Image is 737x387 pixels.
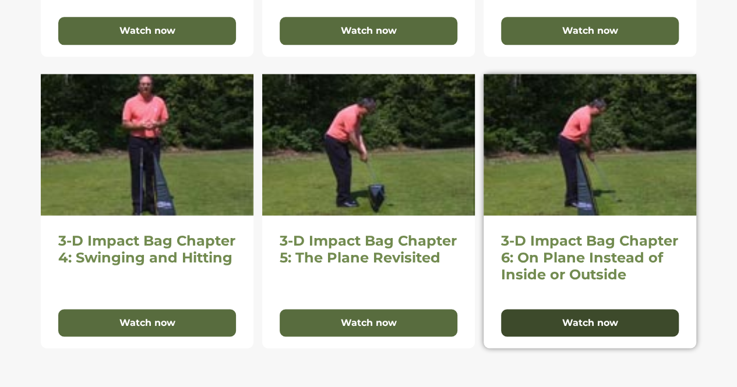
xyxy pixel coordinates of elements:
button: Watch now [501,309,679,337]
button: Watch now [501,17,679,45]
h2: 3-D Impact Bag Chapter 4: Swinging and Hitting [58,233,236,267]
button: Watch now [280,309,457,337]
button: Watch now [280,17,457,45]
button: Watch now [58,17,236,45]
button: Watch now [58,309,236,337]
h2: 3-D Impact Bag Chapter 5: The Plane Revisited [280,233,457,267]
h2: 3-D Impact Bag Chapter 6: On Plane Instead of Inside or Outside [501,233,679,283]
